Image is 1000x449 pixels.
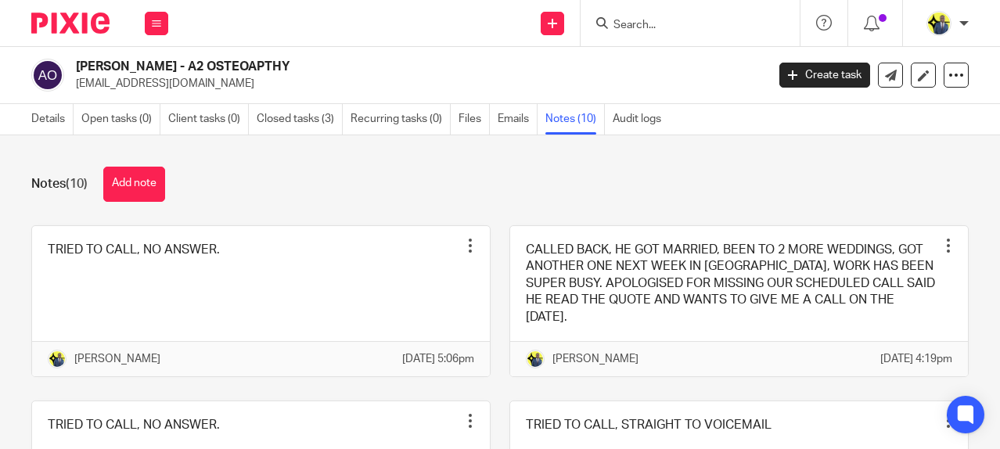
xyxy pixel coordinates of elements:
[402,351,474,367] p: [DATE] 5:06pm
[552,351,638,367] p: [PERSON_NAME]
[31,13,110,34] img: Pixie
[76,76,756,92] p: [EMAIL_ADDRESS][DOMAIN_NAME]
[31,104,74,135] a: Details
[498,104,538,135] a: Emails
[31,59,64,92] img: svg%3E
[48,350,67,368] img: Dennis-Starbridge.jpg
[545,104,605,135] a: Notes (10)
[351,104,451,135] a: Recurring tasks (0)
[74,351,160,367] p: [PERSON_NAME]
[81,104,160,135] a: Open tasks (0)
[926,11,951,36] img: Dennis-Starbridge.jpg
[459,104,490,135] a: Files
[526,350,545,368] img: Dennis-Starbridge.jpg
[76,59,620,75] h2: [PERSON_NAME] - A2 OSTEOAPTHY
[880,351,952,367] p: [DATE] 4:19pm
[257,104,343,135] a: Closed tasks (3)
[612,19,753,33] input: Search
[103,167,165,202] button: Add note
[779,63,870,88] a: Create task
[31,176,88,192] h1: Notes
[168,104,249,135] a: Client tasks (0)
[613,104,669,135] a: Audit logs
[66,178,88,190] span: (10)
